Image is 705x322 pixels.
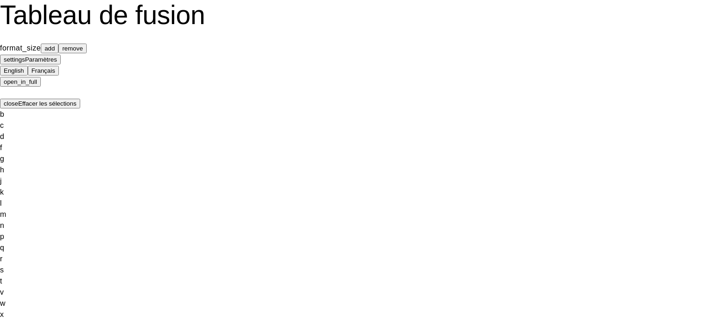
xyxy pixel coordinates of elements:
[4,56,25,63] mat-icon: settings
[32,67,55,74] span: Français
[18,100,76,107] span: Effacer les sélections
[4,67,24,74] span: English
[62,45,83,52] mat-icon: remove
[4,100,18,107] mat-icon: close
[25,56,57,63] span: Paramètres
[4,78,37,85] mat-icon: open_in_full
[58,44,86,53] button: Diminuer la taille de la police
[41,44,58,53] button: Augmenter la taille de la police
[44,45,55,52] mat-icon: add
